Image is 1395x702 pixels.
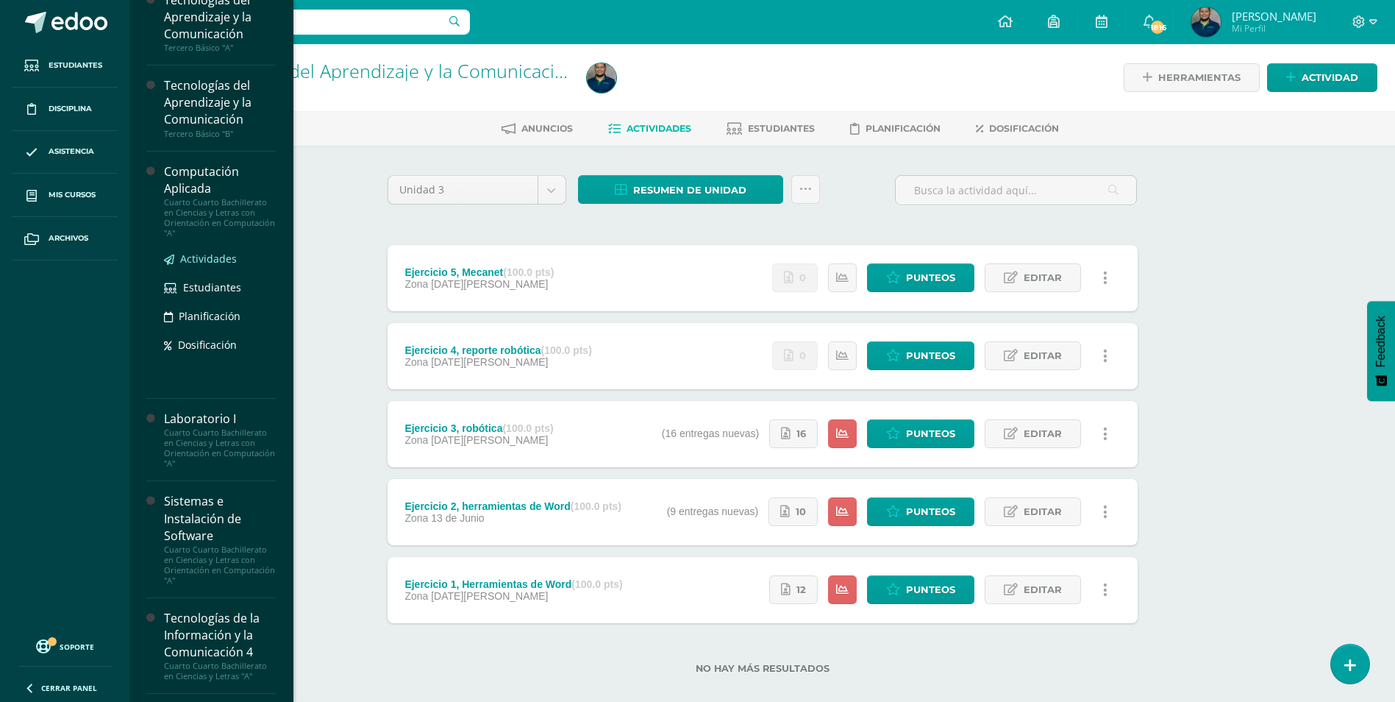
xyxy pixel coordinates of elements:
[164,77,276,138] a: Tecnologías del Aprendizaje y la ComunicaciónTercero Básico "B"
[1302,64,1358,91] span: Actividad
[404,344,591,356] div: Ejercicio 4, reporte robótica
[906,342,955,369] span: Punteos
[1149,19,1166,35] span: 1816
[772,263,818,292] a: No se han realizado entregas
[578,175,783,204] a: Resumen de unidad
[404,500,621,512] div: Ejercicio 2, herramientas de Word
[906,576,955,603] span: Punteos
[867,575,974,604] a: Punteos
[1267,63,1377,92] a: Actividad
[1024,420,1062,447] span: Editar
[185,58,577,83] a: Tecnologías del Aprendizaje y la Comunicación
[502,117,573,141] a: Anuncios
[587,63,616,93] img: d8373e4dfd60305494891825aa241832.png
[12,131,118,174] a: Asistencia
[164,43,276,53] div: Tercero Básico "A"
[502,422,553,434] strong: (100.0 pts)
[727,117,815,141] a: Estudiantes
[404,512,428,524] span: Zona
[49,233,88,244] span: Archivos
[431,590,548,602] span: [DATE][PERSON_NAME]
[772,341,818,370] a: No se han realizado entregas
[164,197,276,238] div: Cuarto Cuarto Bachillerato en Ciencias y Letras con Orientación en Computación "A"
[164,411,276,428] div: Laboratorio I
[164,129,276,139] div: Tercero Básico "B"
[185,81,569,95] div: Primero Básico 'A'
[1232,9,1316,24] span: [PERSON_NAME]
[404,434,428,446] span: Zona
[404,590,428,602] span: Zona
[850,117,941,141] a: Planificación
[796,498,806,525] span: 10
[1158,64,1241,91] span: Herramientas
[399,176,527,204] span: Unidad 3
[164,545,276,586] div: Cuarto Cuarto Bachillerato en Ciencias y Letras con Orientación en Computación "A"
[49,146,94,157] span: Asistencia
[41,683,97,693] span: Cerrar panel
[769,419,818,448] a: 16
[1191,7,1221,37] img: d8373e4dfd60305494891825aa241832.png
[164,250,276,267] a: Actividades
[571,578,622,590] strong: (100.0 pts)
[164,610,276,681] a: Tecnologías de la Información y la Comunicación 4Cuarto Cuarto Bachillerato en Ciencias y Letras "A"
[12,217,118,260] a: Archivos
[1024,576,1062,603] span: Editar
[1374,316,1388,367] span: Feedback
[164,411,276,469] a: Laboratorio ICuarto Cuarto Bachillerato en Ciencias y Letras con Orientación en Computación "A"
[906,498,955,525] span: Punteos
[627,123,691,134] span: Actividades
[1124,63,1260,92] a: Herramientas
[799,264,806,291] span: 0
[503,266,554,278] strong: (100.0 pts)
[431,512,484,524] span: 13 de Junio
[867,497,974,526] a: Punteos
[12,88,118,131] a: Disciplina
[164,77,276,128] div: Tecnologías del Aprendizaje y la Comunicación
[12,44,118,88] a: Estudiantes
[178,338,237,352] span: Dosificación
[906,420,955,447] span: Punteos
[989,123,1059,134] span: Dosificación
[404,266,554,278] div: Ejercicio 5, Mecanet
[185,60,569,81] h1: Tecnologías del Aprendizaje y la Comunicación
[431,278,548,290] span: [DATE][PERSON_NAME]
[139,10,470,35] input: Busca un usuario...
[1232,22,1316,35] span: Mi Perfil
[12,174,118,217] a: Mis cursos
[431,434,548,446] span: [DATE][PERSON_NAME]
[867,263,974,292] a: Punteos
[18,636,112,656] a: Soporte
[431,356,548,368] span: [DATE][PERSON_NAME]
[404,578,622,590] div: Ejercicio 1, Herramientas de Word
[180,252,237,266] span: Actividades
[541,344,592,356] strong: (100.0 pts)
[867,341,974,370] a: Punteos
[164,163,276,197] div: Computación Aplicada
[799,342,806,369] span: 0
[164,493,276,544] div: Sistemas e Instalación de Software
[1024,498,1062,525] span: Editar
[1024,264,1062,291] span: Editar
[164,428,276,469] div: Cuarto Cuarto Bachillerato en Ciencias y Letras con Orientación en Computación "A"
[608,117,691,141] a: Actividades
[1367,301,1395,401] button: Feedback - Mostrar encuesta
[388,176,566,204] a: Unidad 3
[388,663,1138,674] label: No hay más resultados
[906,264,955,291] span: Punteos
[796,576,806,603] span: 12
[164,610,276,661] div: Tecnologías de la Información y la Comunicación 4
[183,280,241,294] span: Estudiantes
[179,309,240,323] span: Planificación
[164,163,276,238] a: Computación AplicadaCuarto Cuarto Bachillerato en Ciencias y Letras con Orientación en Computació...
[164,493,276,585] a: Sistemas e Instalación de SoftwareCuarto Cuarto Bachillerato en Ciencias y Letras con Orientación...
[404,422,553,434] div: Ejercicio 3, robótica
[49,103,92,115] span: Disciplina
[633,177,746,204] span: Resumen de unidad
[976,117,1059,141] a: Dosificación
[866,123,941,134] span: Planificación
[1024,342,1062,369] span: Editar
[867,419,974,448] a: Punteos
[49,60,102,71] span: Estudiantes
[769,575,818,604] a: 12
[164,308,276,325] a: Planificación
